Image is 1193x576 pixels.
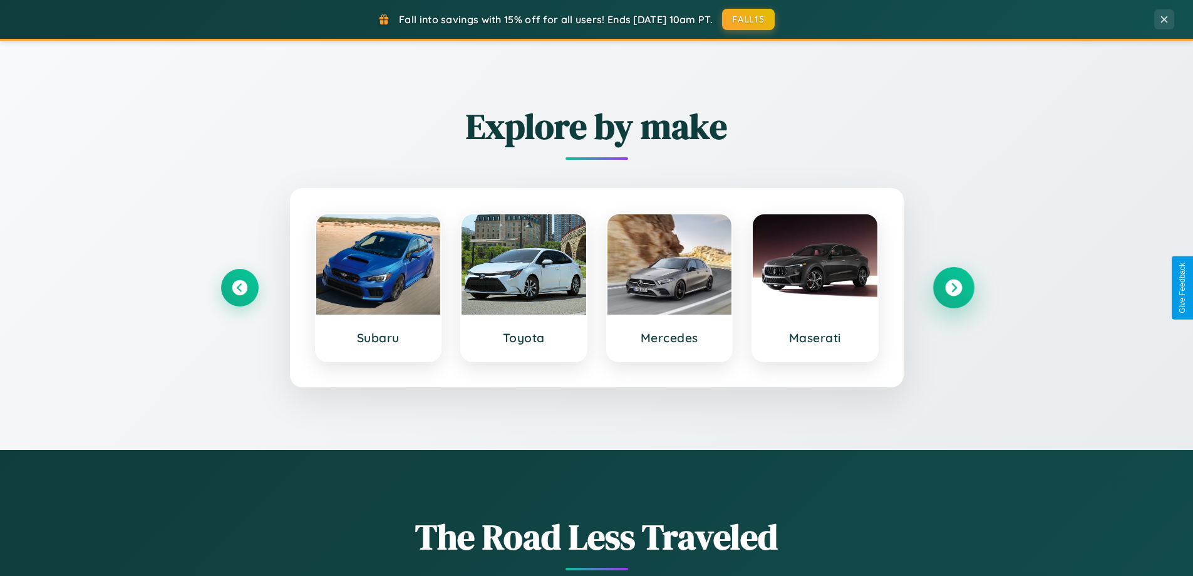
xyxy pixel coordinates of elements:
[474,330,574,345] h3: Toyota
[765,330,865,345] h3: Maserati
[722,9,775,30] button: FALL15
[1178,263,1187,313] div: Give Feedback
[221,513,973,561] h1: The Road Less Traveled
[620,330,720,345] h3: Mercedes
[399,13,713,26] span: Fall into savings with 15% off for all users! Ends [DATE] 10am PT.
[329,330,428,345] h3: Subaru
[221,102,973,150] h2: Explore by make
